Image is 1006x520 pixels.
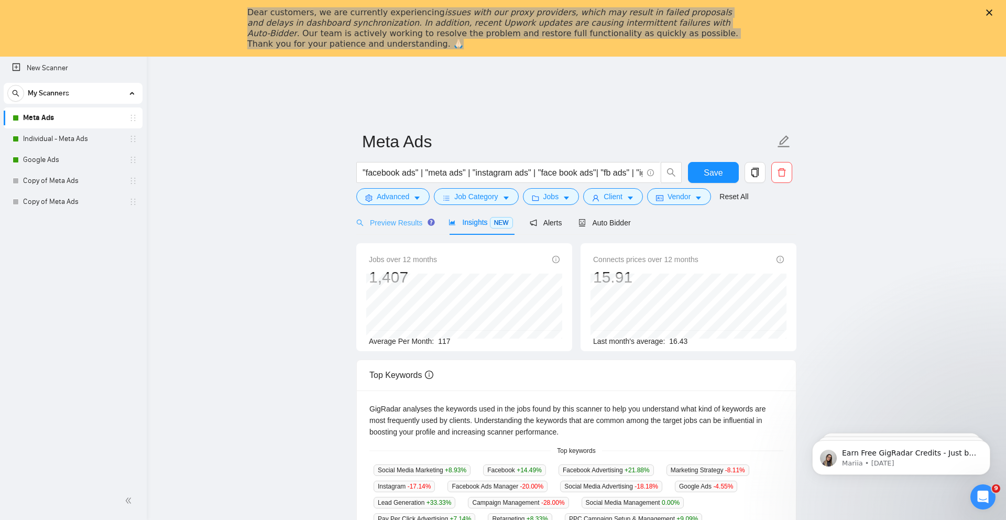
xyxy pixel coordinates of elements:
[374,481,435,492] span: Instagram
[552,256,560,263] span: info-circle
[12,58,134,79] a: New Scanner
[627,194,634,202] span: caret-down
[593,337,665,345] span: Last month's average:
[4,83,143,212] li: My Scanners
[541,499,565,506] span: -28.00 %
[23,107,123,128] a: Meta Ads
[625,467,650,474] span: +21.88 %
[377,191,409,202] span: Advanced
[688,162,739,183] button: Save
[129,198,137,206] span: holder
[468,497,568,508] span: Campaign Management
[777,256,784,263] span: info-circle
[656,194,663,202] span: idcard
[365,194,373,202] span: setting
[695,194,702,202] span: caret-down
[369,360,783,390] div: Top Keywords
[445,467,466,474] span: +8.93 %
[777,135,791,148] span: edit
[559,464,654,476] span: Facebook Advertising
[502,194,510,202] span: caret-down
[129,135,137,143] span: holder
[992,484,1000,493] span: 9
[7,85,24,102] button: search
[4,58,143,79] li: New Scanner
[23,149,123,170] a: Google Ads
[669,337,687,345] span: 16.43
[725,467,745,474] span: -8.11 %
[661,168,681,177] span: search
[583,188,643,205] button: userClientcaret-down
[772,168,792,177] span: delete
[374,497,455,508] span: Lead Generation
[592,194,599,202] span: user
[647,169,654,176] span: info-circle
[454,191,498,202] span: Job Category
[425,371,433,379] span: info-circle
[986,9,997,16] div: Close
[560,481,662,492] span: Social Media Advertising
[129,114,137,122] span: holder
[593,267,698,287] div: 15.91
[713,483,733,490] span: -4.55 %
[543,191,559,202] span: Jobs
[647,188,711,205] button: idcardVendorcaret-down
[666,464,749,476] span: Marketing Strategy
[668,191,691,202] span: Vendor
[578,219,630,227] span: Auto Bidder
[523,188,579,205] button: folderJobscaret-down
[530,219,562,227] span: Alerts
[582,497,684,508] span: Social Media Management
[427,218,436,227] div: Tooltip anchor
[369,254,437,265] span: Jobs over 12 months
[125,495,135,506] span: double-left
[520,483,544,490] span: -20.00 %
[28,83,69,104] span: My Scanners
[369,267,437,287] div: 1,407
[578,219,586,226] span: robot
[356,219,432,227] span: Preview Results
[356,219,364,226] span: search
[449,219,456,226] span: area-chart
[443,194,450,202] span: bars
[675,481,737,492] span: Google Ads
[447,481,548,492] span: Facebook Ads Manager
[449,218,512,226] span: Insights
[374,464,471,476] span: Social Media Marketing
[23,128,123,149] a: Individual - Meta Ads
[129,156,137,164] span: holder
[490,217,513,229] span: NEW
[563,194,570,202] span: caret-down
[532,194,539,202] span: folder
[356,188,430,205] button: settingAdvancedcaret-down
[745,162,766,183] button: copy
[517,467,542,474] span: +14.49 %
[970,484,996,510] iframe: Intercom live chat
[247,7,742,49] div: Dear customers, we are currently experiencing . Our team is actively working to resolve the probl...
[23,170,123,191] a: Copy of Meta Ads
[247,7,732,38] i: issues with our proxy providers, which may result in failed proposals and delays in dashboard syn...
[483,464,546,476] span: Facebook
[771,162,792,183] button: delete
[23,191,123,212] a: Copy of Meta Ads
[662,499,680,506] span: 0.00 %
[369,337,434,345] span: Average Per Month:
[745,168,765,177] span: copy
[796,418,1006,492] iframe: Intercom notifications message
[413,194,421,202] span: caret-down
[661,162,682,183] button: search
[408,483,431,490] span: -17.14 %
[438,337,450,345] span: 117
[362,128,775,155] input: Scanner name...
[129,177,137,185] span: holder
[427,499,452,506] span: +33.33 %
[704,166,723,179] span: Save
[434,188,518,205] button: barsJob Categorycaret-down
[551,446,602,456] span: Top keywords
[530,219,537,226] span: notification
[363,166,642,179] input: Search Freelance Jobs...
